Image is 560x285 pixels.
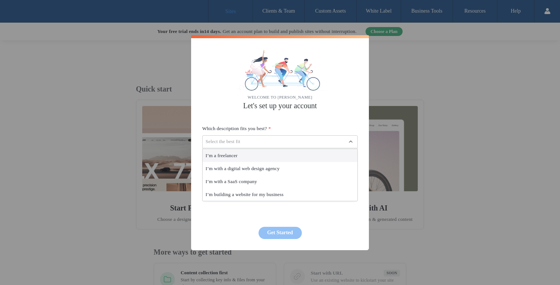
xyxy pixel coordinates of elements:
[202,102,358,114] label: Let's set up your account
[202,95,358,99] label: WELCOME TO [PERSON_NAME]
[202,125,267,132] span: Which description fits you best?
[202,50,358,91] img: bicycle-registration
[206,178,257,185] span: I’m with a SaaS company
[206,138,240,145] span: Select the best fit
[206,191,284,198] span: I’m building a website for my business
[206,152,237,159] span: I’m a freelancer
[206,165,280,172] span: I’m with a digital web design agency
